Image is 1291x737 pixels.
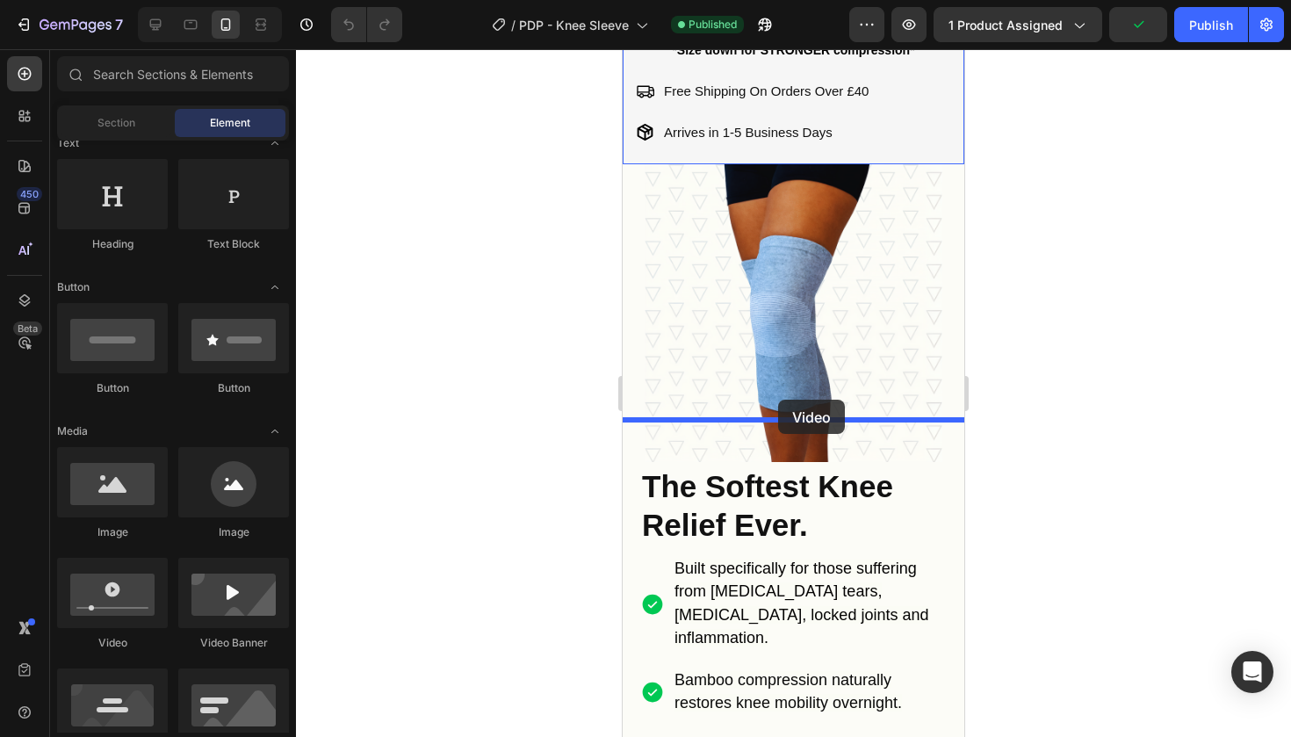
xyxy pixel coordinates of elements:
[97,115,135,131] span: Section
[934,7,1102,42] button: 1 product assigned
[57,135,79,151] span: Text
[948,16,1063,34] span: 1 product assigned
[17,187,42,201] div: 450
[261,417,289,445] span: Toggle open
[261,273,289,301] span: Toggle open
[57,524,168,540] div: Image
[623,49,964,737] iframe: Design area
[261,129,289,157] span: Toggle open
[57,423,88,439] span: Media
[1174,7,1248,42] button: Publish
[57,236,168,252] div: Heading
[331,7,402,42] div: Undo/Redo
[178,380,289,396] div: Button
[1189,16,1233,34] div: Publish
[57,279,90,295] span: Button
[115,14,123,35] p: 7
[689,17,737,33] span: Published
[178,635,289,651] div: Video Banner
[519,16,629,34] span: PDP - Knee Sleeve
[57,56,289,91] input: Search Sections & Elements
[511,16,516,34] span: /
[1231,651,1273,693] div: Open Intercom Messenger
[57,380,168,396] div: Button
[13,322,42,336] div: Beta
[178,236,289,252] div: Text Block
[210,115,250,131] span: Element
[7,7,131,42] button: 7
[57,635,168,651] div: Video
[178,524,289,540] div: Image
